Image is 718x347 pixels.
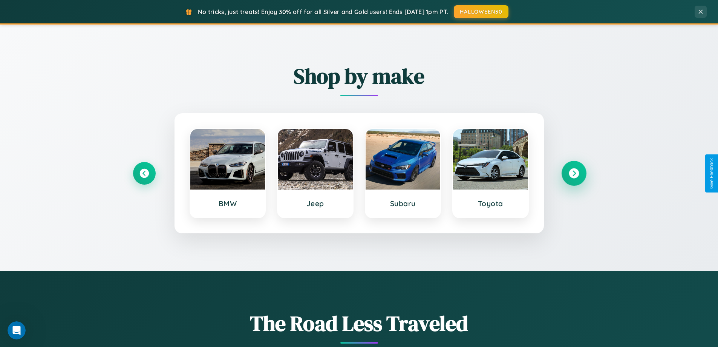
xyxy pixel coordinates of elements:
button: HALLOWEEN30 [454,5,508,18]
h3: BMW [198,199,258,208]
h1: The Road Less Traveled [133,309,585,338]
h2: Shop by make [133,62,585,91]
span: No tricks, just treats! Enjoy 30% off for all Silver and Gold users! Ends [DATE] 1pm PT. [198,8,448,15]
h3: Subaru [373,199,433,208]
h3: Jeep [285,199,345,208]
div: Give Feedback [709,158,714,189]
iframe: Intercom live chat [8,321,26,339]
h3: Toyota [461,199,521,208]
